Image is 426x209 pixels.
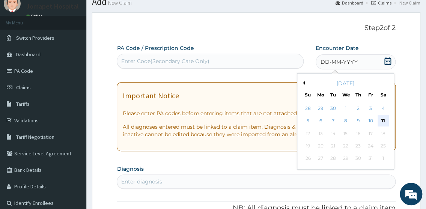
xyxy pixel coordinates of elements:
div: Not available Monday, October 27th, 2025 [315,153,326,164]
label: PA Code / Prescription Code [117,44,194,52]
div: Not available Friday, October 17th, 2025 [365,128,376,139]
div: Chat with us now [39,42,126,52]
div: We [342,92,349,98]
div: Th [355,92,361,98]
span: Tariffs [16,101,30,107]
div: Not available Thursday, October 30th, 2025 [352,153,363,164]
p: Jomapet Hospital [26,3,79,10]
div: Not available Monday, October 20th, 2025 [315,140,326,152]
img: d_794563401_company_1708531726252_794563401 [14,38,30,56]
div: [DATE] [300,80,391,87]
div: Not available Sunday, October 26th, 2025 [302,153,313,164]
div: Su [304,92,311,98]
div: Tu [330,92,336,98]
div: Enter Code(Secondary Care Only) [121,57,209,65]
div: Choose Monday, October 6th, 2025 [315,116,326,127]
div: Not available Wednesday, October 22nd, 2025 [340,140,351,152]
div: Choose Saturday, October 11th, 2025 [377,116,388,127]
textarea: Type your message and hit 'Enter' [4,134,143,160]
div: Not available Tuesday, October 28th, 2025 [327,153,339,164]
h1: Important Notice [122,92,179,100]
div: Choose Friday, October 3rd, 2025 [365,103,376,114]
div: Not available Friday, October 24th, 2025 [365,140,376,152]
div: Not available Wednesday, October 15th, 2025 [340,128,351,139]
div: Not available Saturday, November 1st, 2025 [377,153,388,164]
div: Choose Monday, September 29th, 2025 [315,103,326,114]
div: Fr [367,92,374,98]
span: Tariff Negotiation [16,134,54,140]
label: Diagnosis [117,165,143,173]
div: Choose Thursday, October 2nd, 2025 [352,103,363,114]
div: month 2025-10 [302,102,389,165]
div: Enter diagnosis [121,178,162,185]
span: Dashboard [16,51,41,58]
div: Sa [380,92,386,98]
div: Not available Thursday, October 16th, 2025 [352,128,363,139]
div: Choose Sunday, October 5th, 2025 [302,116,313,127]
span: Claims [16,84,31,91]
div: Choose Tuesday, October 7th, 2025 [327,116,339,127]
div: Choose Tuesday, September 30th, 2025 [327,103,339,114]
div: Mo [317,92,324,98]
div: Not available Thursday, October 23rd, 2025 [352,140,363,152]
span: Switch Providers [16,35,54,41]
div: Choose Wednesday, October 8th, 2025 [340,116,351,127]
div: Not available Friday, October 31st, 2025 [365,153,376,164]
div: Choose Friday, October 10th, 2025 [365,116,376,127]
div: Choose Thursday, October 9th, 2025 [352,116,363,127]
div: Choose Wednesday, October 1st, 2025 [340,103,351,114]
p: All diagnoses entered must be linked to a claim item. Diagnosis & Claim Items that are visible bu... [122,123,390,138]
span: We're online! [44,59,104,135]
div: Not available Monday, October 13th, 2025 [315,128,326,139]
div: Not available Tuesday, October 14th, 2025 [327,128,339,139]
a: Online [26,14,44,19]
div: Choose Saturday, October 4th, 2025 [377,103,388,114]
p: Please enter PA codes before entering items that are not attached to a PA code [122,110,390,117]
div: Not available Sunday, October 12th, 2025 [302,128,313,139]
button: Previous Month [301,81,305,85]
span: DD-MM-YYYY [321,58,358,66]
div: Not available Wednesday, October 29th, 2025 [340,153,351,164]
p: Step 2 of 2 [117,24,395,32]
div: Minimize live chat window [123,4,141,22]
div: Not available Saturday, October 25th, 2025 [377,140,388,152]
div: Choose Sunday, September 28th, 2025 [302,103,313,114]
label: Encounter Date [316,44,359,52]
div: Not available Sunday, October 19th, 2025 [302,140,313,152]
div: Not available Saturday, October 18th, 2025 [377,128,388,139]
div: Not available Tuesday, October 21st, 2025 [327,140,339,152]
